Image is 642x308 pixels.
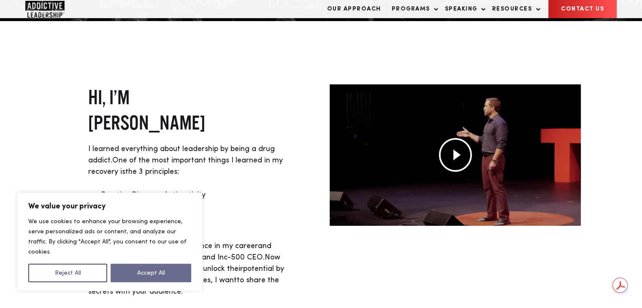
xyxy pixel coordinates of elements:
a: Speaking [441,0,486,18]
p: We use cookies to enhance your browsing experience, serve personalized ads or content, and analyz... [28,216,191,257]
button: Reject All [28,264,107,282]
button: Accept All [111,264,191,282]
input: 615-555-1234 [150,45,296,62]
img: Company Logo [25,1,65,18]
img: Video thumbnail [330,84,581,226]
span: Phone number [150,35,190,43]
span: the 3 principles: [125,168,179,176]
a: Home [25,1,76,18]
a: Resources [488,0,541,18]
span: Practice Rigorous Authenticity [101,191,206,199]
h2: HI, I’M [PERSON_NAME] [88,84,286,135]
img: Play video [438,138,472,172]
a: Programs [387,0,439,18]
span: I learned everything about leadership by being a drug addict. [88,145,275,164]
p: We value your privacy [28,201,191,211]
div: We value your privacy [17,192,203,291]
a: Our Approach [323,0,385,18]
input: Fields [150,10,296,27]
span: One of the most important things I learned in my recovery is [88,157,283,176]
